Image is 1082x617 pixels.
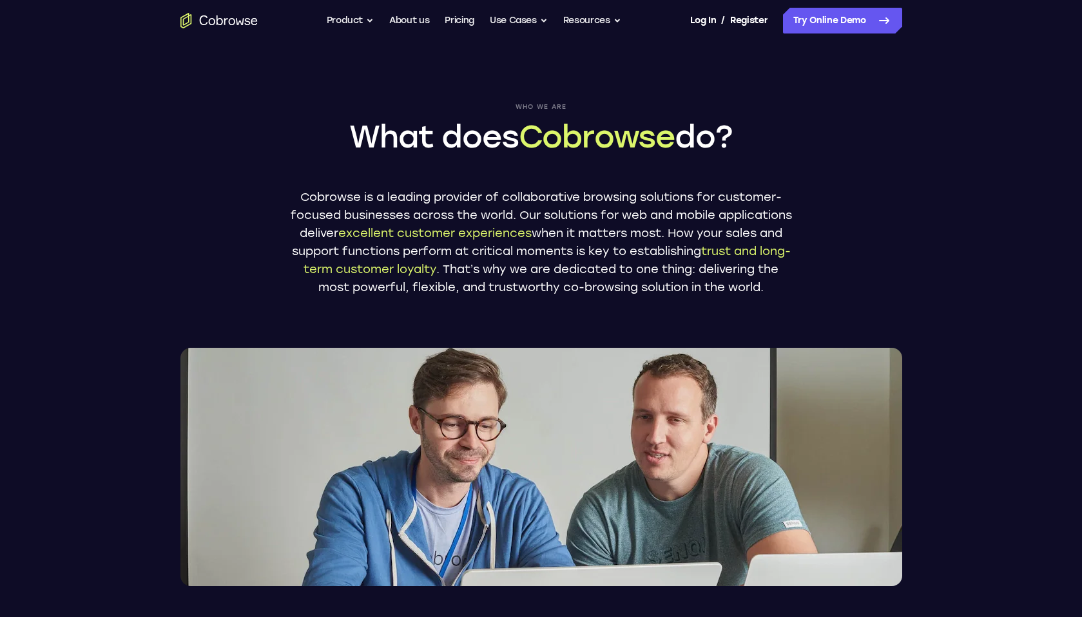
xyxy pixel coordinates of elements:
[290,116,793,157] h1: What does do?
[445,8,474,33] a: Pricing
[180,348,902,586] img: Two Cobrowse software developers, João and Ross, working on their computers
[519,118,675,155] span: Cobrowse
[290,188,793,296] p: Cobrowse is a leading provider of collaborative browsing solutions for customer-focused businesse...
[180,13,258,28] a: Go to the home page
[389,8,429,33] a: About us
[338,226,532,240] span: excellent customer experiences
[721,13,725,28] span: /
[290,103,793,111] span: Who we are
[327,8,374,33] button: Product
[783,8,902,33] a: Try Online Demo
[490,8,548,33] button: Use Cases
[563,8,621,33] button: Resources
[690,8,716,33] a: Log In
[730,8,768,33] a: Register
